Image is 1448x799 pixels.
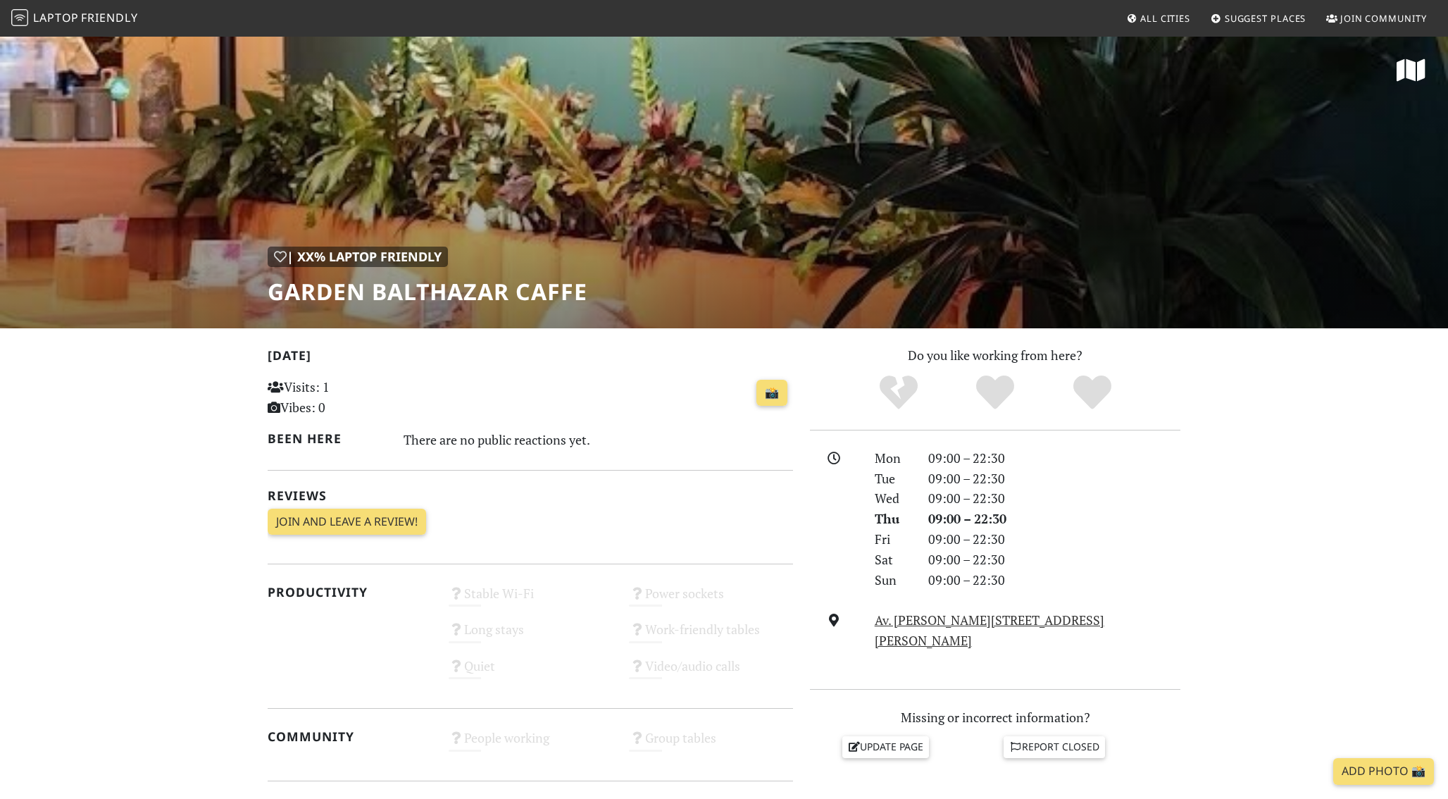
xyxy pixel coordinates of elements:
[268,729,432,744] h2: Community
[33,10,79,25] span: Laptop
[11,6,138,31] a: LaptopFriendly LaptopFriendly
[866,570,920,590] div: Sun
[866,529,920,550] div: Fri
[920,488,1189,509] div: 09:00 – 22:30
[620,655,801,690] div: Video/audio calls
[1225,12,1306,25] span: Suggest Places
[268,247,448,267] div: | XX% Laptop Friendly
[11,9,28,26] img: LaptopFriendly
[1140,12,1190,25] span: All Cities
[620,582,801,618] div: Power sockets
[920,529,1189,550] div: 09:00 – 22:30
[620,618,801,654] div: Work-friendly tables
[1044,373,1141,412] div: Definitely!
[920,469,1189,489] div: 09:00 – 22:30
[1340,12,1427,25] span: Join Community
[810,707,1180,728] p: Missing or incorrect information?
[920,550,1189,570] div: 09:00 – 22:30
[268,278,587,305] h1: Garden Balthazar Caffe
[440,726,621,762] div: People working
[268,488,793,503] h2: Reviews
[920,448,1189,469] div: 09:00 – 22:30
[268,348,793,368] h2: [DATE]
[81,10,137,25] span: Friendly
[866,448,920,469] div: Mon
[875,612,1104,649] a: Av. [PERSON_NAME][STREET_ADDRESS][PERSON_NAME]
[268,509,426,535] a: Join and leave a review!
[866,488,920,509] div: Wed
[440,655,621,690] div: Quiet
[404,428,794,451] div: There are no public reactions yet.
[1205,6,1312,31] a: Suggest Places
[1121,6,1196,31] a: All Cities
[947,373,1044,412] div: Yes
[268,431,387,446] h2: Been here
[620,726,801,762] div: Group tables
[1004,736,1105,757] a: Report closed
[920,509,1189,529] div: 09:00 – 22:30
[810,345,1180,366] p: Do you like working from here?
[842,736,930,757] a: Update page
[866,509,920,529] div: Thu
[268,377,432,418] p: Visits: 1 Vibes: 0
[1321,6,1433,31] a: Join Community
[268,585,432,600] h2: Productivity
[850,373,947,412] div: No
[440,582,621,618] div: Stable Wi-Fi
[866,469,920,489] div: Tue
[866,550,920,570] div: Sat
[920,570,1189,590] div: 09:00 – 22:30
[1333,758,1434,785] a: Add Photo 📸
[756,380,787,407] a: 📸
[440,618,621,654] div: Long stays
